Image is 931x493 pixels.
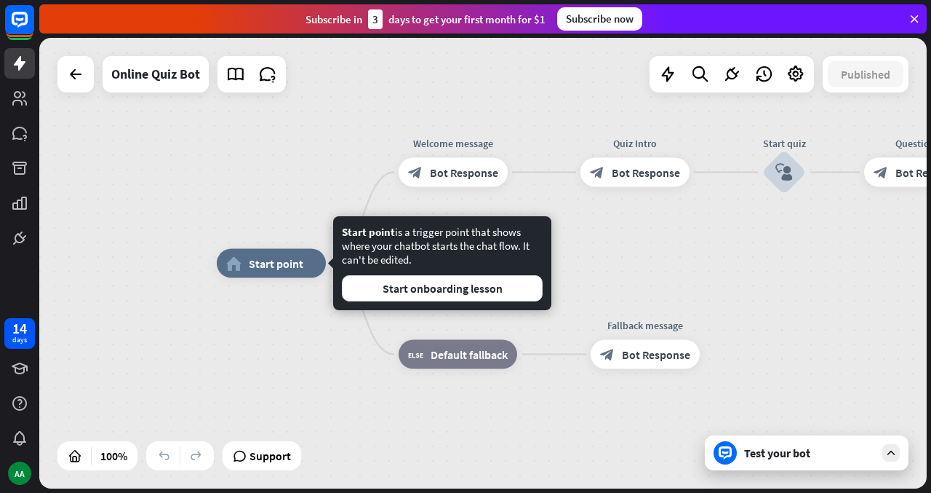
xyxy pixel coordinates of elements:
[408,347,423,362] i: block_fallback
[431,347,508,362] span: Default fallback
[342,225,543,301] div: is a trigger point that shows where your chatbot starts the chat flow. It can't be edited.
[590,165,604,180] i: block_bot_response
[408,165,423,180] i: block_bot_response
[828,61,903,87] button: Published
[226,256,241,271] i: home_2
[368,9,383,29] div: 3
[775,164,793,181] i: block_user_input
[612,165,680,180] span: Bot Response
[580,318,711,333] div: Fallback message
[600,347,615,362] i: block_bot_response
[12,335,27,345] div: days
[96,444,132,468] div: 100%
[12,322,27,335] div: 14
[342,275,543,301] button: Start onboarding lesson
[622,347,690,362] span: Bot Response
[342,225,395,239] span: Start point
[740,136,828,151] div: Start quiz
[4,318,35,349] a: 14 days
[111,56,200,92] div: Online Quiz Bot
[249,256,303,271] span: Start point
[430,165,498,180] span: Bot Response
[570,136,700,151] div: Quiz Intro
[388,136,519,151] div: Welcome message
[744,446,875,460] div: Test your bot
[249,444,291,468] span: Support
[874,165,888,180] i: block_bot_response
[12,6,55,50] button: Open LiveChat chat widget
[305,9,546,29] div: Subscribe in days to get your first month for $1
[8,462,31,485] div: AA
[557,7,642,31] div: Subscribe now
